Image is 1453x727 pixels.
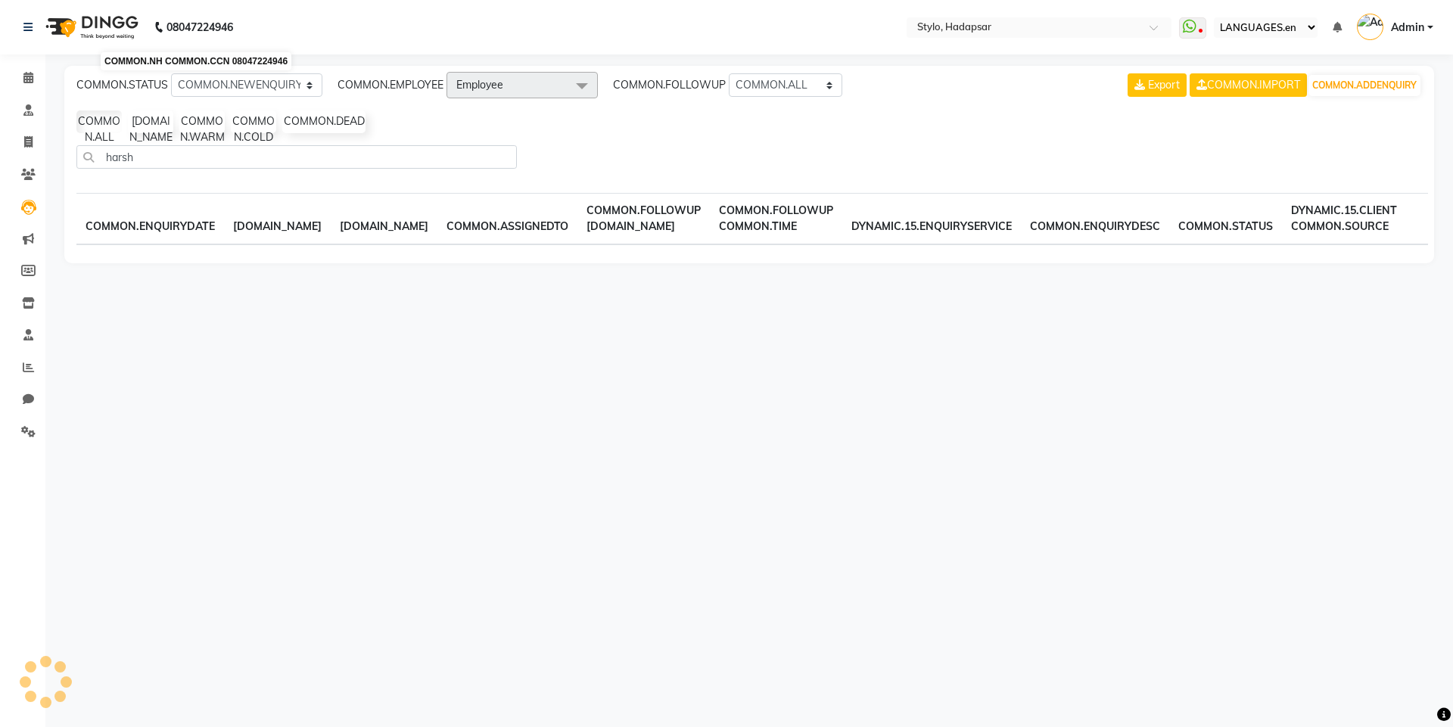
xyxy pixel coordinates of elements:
button: Export [1128,73,1187,97]
input: Search Enquiry By Name & Number [76,145,517,169]
button: COMMON.ADDENQUIRY [1308,75,1420,96]
span: Employee [456,78,503,92]
span: COMMON.STATUS [76,77,168,93]
a: COMMON.COLD [231,110,276,133]
th: DYNAMIC.15.ENQUIRYSERVICE [842,194,1021,245]
a: COMMON.DEAD [282,110,366,133]
a: COMMON.IMPORT [1190,73,1307,97]
a: COMMON.ALL [76,110,122,133]
th: DYNAMIC.15.CLIENT COMMON.SOURCE [1282,194,1406,245]
span: COMMON.FOLLOWUP [613,77,726,93]
th: COMMON.FOLLOWUP COMMON.TIME [710,194,842,245]
b: 08047224946 [166,6,233,48]
a: COMMON.WARM [179,110,225,133]
span: Export [1148,78,1180,92]
th: COMMON.STATUS [1169,194,1282,245]
span: COMMON.EMPLOYEE [338,77,443,93]
img: Admin [1357,14,1383,40]
th: COMMON.ENQUIRYDATE [76,194,224,245]
th: COMMON.ASSIGNEDTO [437,194,577,245]
th: [DOMAIN_NAME] [331,194,437,245]
a: [DOMAIN_NAME] [128,110,173,133]
th: [DOMAIN_NAME] [224,194,331,245]
th: COMMON.FOLLOWUP [DOMAIN_NAME] [577,194,710,245]
th: COMMON.ENQUIRYDESC [1021,194,1169,245]
span: Admin [1391,20,1424,36]
img: logo [39,6,142,48]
